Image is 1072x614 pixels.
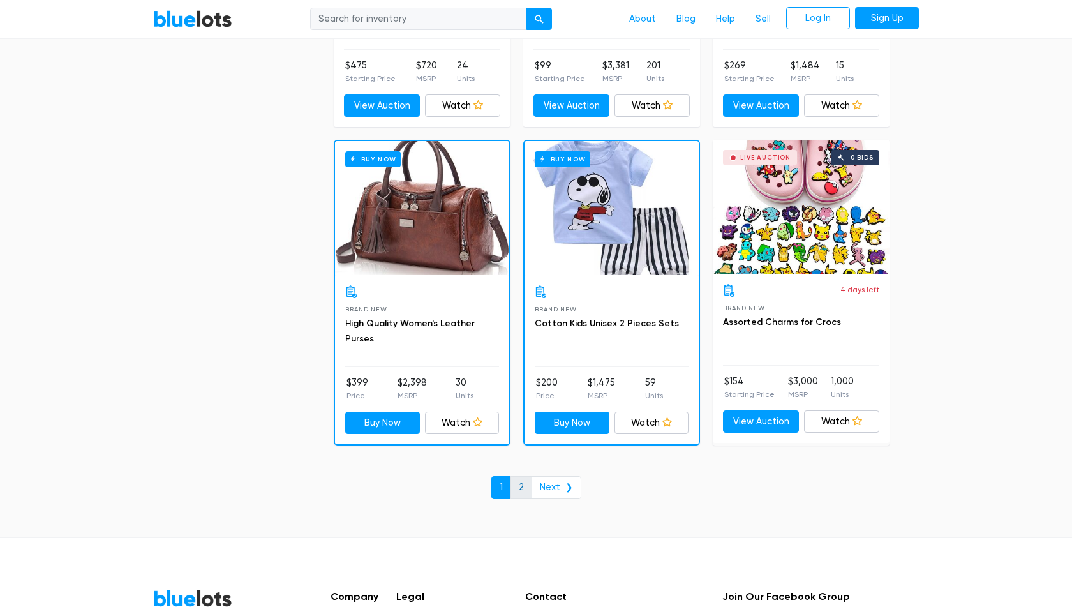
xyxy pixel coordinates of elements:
p: MSRP [788,389,818,400]
p: Price [346,390,368,401]
p: Units [457,73,475,84]
a: Buy Now [535,412,609,435]
li: $200 [536,376,558,401]
p: Units [456,390,473,401]
a: Log In [786,7,850,30]
li: 30 [456,376,473,401]
a: 2 [510,476,532,499]
a: About [619,7,666,31]
a: Buy Now [335,141,509,275]
li: $720 [416,59,437,84]
p: Units [836,73,854,84]
p: MSRP [398,390,427,401]
p: Units [831,389,854,400]
p: MSRP [416,73,437,84]
a: Sell [745,7,781,31]
a: View Auction [723,410,799,433]
p: MSRP [791,73,820,84]
li: $1,484 [791,59,820,84]
h6: Buy Now [535,151,590,167]
a: View Auction [533,94,609,117]
li: $3,381 [602,59,629,84]
li: $269 [724,59,775,84]
div: Live Auction [740,154,791,161]
h5: Legal [396,590,508,603]
h6: Buy Now [345,151,401,167]
a: Watch [804,94,880,117]
p: Price [536,390,558,401]
a: Blog [666,7,706,31]
li: 24 [457,59,475,84]
a: Buy Now [345,412,420,435]
p: Starting Price [535,73,585,84]
h5: Join Our Facebook Group [722,590,850,603]
a: Buy Now [525,141,699,275]
p: Starting Price [724,389,775,400]
li: $3,000 [788,375,818,400]
a: Watch [614,94,690,117]
a: High Quality Women's Leather Purses [345,318,475,344]
p: MSRP [588,390,615,401]
a: Live Auction 0 bids [713,140,890,274]
span: Brand New [535,306,576,313]
h5: Company [331,590,378,603]
input: Search for inventory [310,8,527,31]
a: Cotton Kids Unisex 2 Pieces Sets [535,318,679,329]
span: Brand New [345,306,387,313]
li: $475 [345,59,396,84]
a: View Auction [344,94,420,117]
li: $154 [724,375,775,400]
a: Next ❯ [532,476,581,499]
p: Starting Price [724,73,775,84]
li: $2,398 [398,376,427,401]
p: MSRP [602,73,629,84]
a: BlueLots [153,10,232,28]
li: 1,000 [831,375,854,400]
a: Watch [614,412,689,435]
p: Starting Price [345,73,396,84]
a: View Auction [723,94,799,117]
li: 15 [836,59,854,84]
div: 0 bids [851,154,874,161]
a: Watch [425,412,500,435]
a: Watch [804,410,880,433]
h5: Contact [525,590,704,603]
li: 59 [645,376,663,401]
a: Assorted Charms for Crocs [723,317,841,327]
li: $399 [346,376,368,401]
li: $99 [535,59,585,84]
li: 201 [646,59,664,84]
a: Watch [425,94,501,117]
a: Sign Up [855,7,919,30]
p: Units [645,390,663,401]
a: 1 [491,476,511,499]
a: BlueLots [153,589,232,608]
a: Help [706,7,745,31]
li: $1,475 [588,376,615,401]
p: 4 days left [840,284,879,296]
span: Brand New [723,304,764,311]
p: Units [646,73,664,84]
